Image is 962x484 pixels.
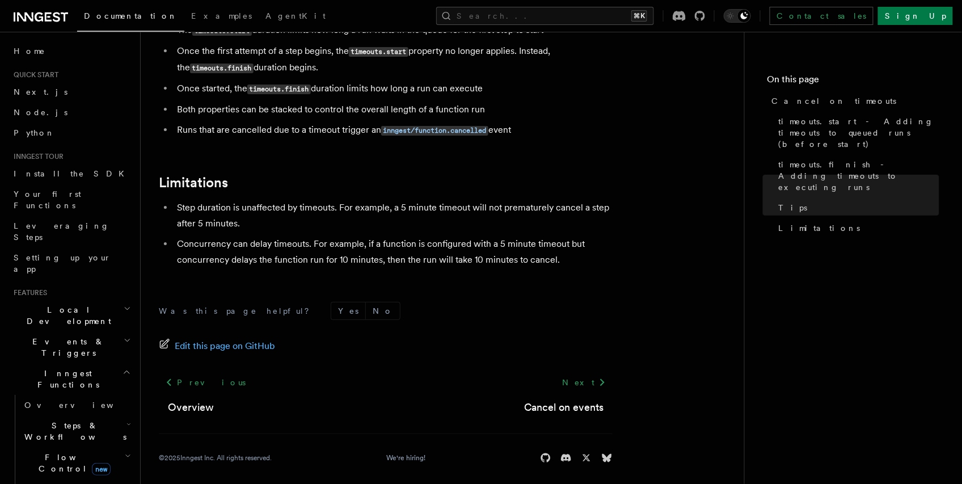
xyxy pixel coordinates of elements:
[14,190,81,210] span: Your first Functions
[381,124,488,135] a: inngest/function.cancelled
[190,64,254,73] code: timeouts.finish
[159,338,275,354] a: Edit this page on GitHub
[9,82,133,102] a: Next.js
[20,420,126,443] span: Steps & Workflows
[20,452,125,474] span: Flow Control
[770,7,874,25] a: Contact sales
[9,331,133,363] button: Events & Triggers
[779,202,808,213] span: Tips
[191,11,252,20] span: Examples
[9,102,133,123] a: Node.js
[878,7,953,25] a: Sign Up
[259,3,332,31] a: AgentKit
[381,126,488,136] code: inngest/function.cancelled
[9,123,133,143] a: Python
[14,221,109,242] span: Leveraging Steps
[159,372,252,393] a: Previous
[9,336,124,359] span: Events & Triggers
[9,216,133,247] a: Leveraging Steps
[774,154,939,197] a: timeouts.finish - Adding timeouts to executing runs
[9,363,133,395] button: Inngest Functions
[174,236,613,268] li: Concurrency can delay timeouts. For example, if a function is configured with a 5 minute timeout ...
[386,453,425,462] a: We're hiring!
[192,26,252,36] code: timeouts.start
[774,111,939,154] a: timeouts.start - Adding timeouts to queued runs (before start)
[9,304,124,327] span: Local Development
[779,116,939,150] span: timeouts.start - Adding timeouts to queued runs (before start)
[159,305,317,317] p: Was this page helpful?
[247,85,311,94] code: timeouts.finish
[84,11,178,20] span: Documentation
[14,169,131,178] span: Install the SDK
[174,200,613,232] li: Step duration is unaffected by timeouts. For example, a 5 minute timeout will not prematurely can...
[14,253,111,273] span: Setting up your app
[14,128,55,137] span: Python
[779,159,939,193] span: timeouts.finish - Adding timeouts to executing runs
[265,11,326,20] span: AgentKit
[168,399,214,415] a: Overview
[175,338,275,354] span: Edit this page on GitHub
[555,372,613,393] a: Next
[436,7,654,25] button: Search...⌘K
[524,399,604,415] a: Cancel on events
[159,175,228,191] a: Limitations
[772,95,897,107] span: Cancel on timeouts
[779,222,860,234] span: Limitations
[174,102,613,117] li: Both properties can be stacked to control the overall length of a function run
[724,9,751,23] button: Toggle dark mode
[24,401,141,410] span: Overview
[14,108,67,117] span: Node.js
[159,453,272,462] div: © 2025 Inngest Inc. All rights reserved.
[366,302,400,319] button: No
[9,41,133,61] a: Home
[9,368,123,390] span: Inngest Functions
[9,247,133,279] a: Setting up your app
[20,395,133,415] a: Overview
[77,3,184,32] a: Documentation
[184,3,259,31] a: Examples
[9,300,133,331] button: Local Development
[14,87,67,96] span: Next.js
[349,47,408,57] code: timeouts.start
[9,288,47,297] span: Features
[9,70,58,79] span: Quick start
[9,152,64,161] span: Inngest tour
[774,197,939,218] a: Tips
[174,81,613,97] li: Once started, the duration limits how long a run can execute
[174,122,613,138] li: Runs that are cancelled due to a timeout trigger an event
[174,43,613,76] li: Once the first attempt of a step begins, the property no longer applies. Instead, the duration be...
[20,447,133,479] button: Flow Controlnew
[331,302,365,319] button: Yes
[14,45,45,57] span: Home
[20,415,133,447] button: Steps & Workflows
[631,10,647,22] kbd: ⌘K
[92,463,111,475] span: new
[767,91,939,111] a: Cancel on timeouts
[9,184,133,216] a: Your first Functions
[767,73,939,91] h4: On this page
[9,163,133,184] a: Install the SDK
[774,218,939,238] a: Limitations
